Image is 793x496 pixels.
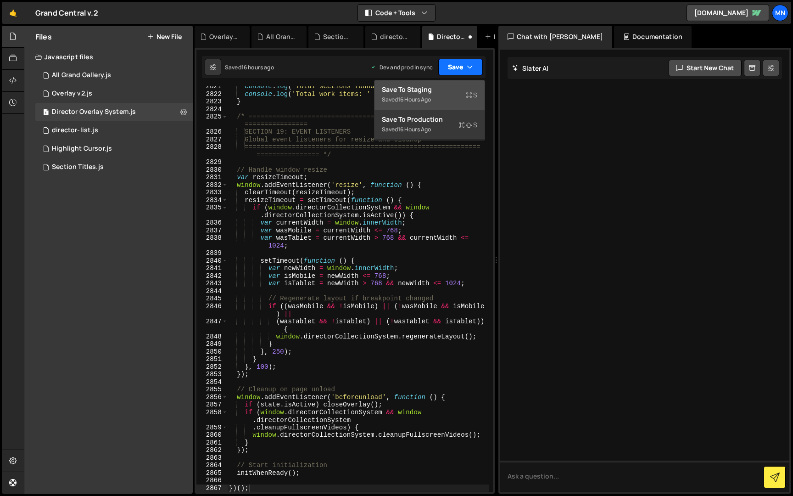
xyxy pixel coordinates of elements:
[196,318,228,333] div: 2847
[196,462,228,469] div: 2864
[196,348,228,356] div: 2850
[35,158,193,176] div: 15298/40223.js
[147,33,182,40] button: New File
[196,401,228,409] div: 2857
[323,32,352,41] div: Section Titles.js
[196,446,228,454] div: 2862
[2,2,24,24] a: 🤙
[35,32,52,42] h2: Files
[196,265,228,272] div: 2841
[512,64,549,73] h2: Slater AI
[35,85,193,103] div: 15298/45944.js
[380,32,409,41] div: director-list.js
[43,109,49,117] span: 1
[225,63,274,71] div: Saved
[52,108,136,116] div: Director Overlay System.js
[52,71,111,79] div: All Grand Gallery.js
[196,204,228,219] div: 2835
[196,83,228,90] div: 2821
[437,32,466,41] div: Director Overlay System.js
[196,227,228,235] div: 2837
[196,272,228,280] div: 2842
[52,145,112,153] div: Highlight Cursor.js
[438,59,483,75] button: Save
[196,257,228,265] div: 2840
[382,124,477,135] div: Saved
[196,295,228,303] div: 2845
[35,7,98,18] div: Grand Central v.2
[196,128,228,136] div: 2826
[196,197,228,204] div: 2834
[35,66,193,85] div: 15298/43578.js
[35,121,193,140] div: 15298/40379.js
[687,5,769,21] a: [DOMAIN_NAME]
[370,63,433,71] div: Dev and prod in sync
[196,181,228,189] div: 2832
[358,5,435,21] button: Code + Tools
[196,166,228,174] div: 2830
[196,485,228,492] div: 2867
[196,340,228,348] div: 2849
[196,431,228,439] div: 2860
[196,303,228,318] div: 2846
[772,5,788,21] a: MN
[466,90,477,100] span: S
[35,103,193,121] div: 15298/42891.js
[669,60,742,76] button: Start new chat
[374,80,485,110] button: Save to StagingS Saved16 hours ago
[196,90,228,98] div: 2822
[614,26,692,48] div: Documentation
[196,363,228,371] div: 2852
[196,143,228,158] div: 2828
[382,85,477,94] div: Save to Staging
[485,32,523,41] div: New File
[196,371,228,378] div: 2853
[196,249,228,257] div: 2839
[24,48,193,66] div: Javascript files
[458,120,477,130] span: S
[266,32,296,41] div: All Grand Gallery.js
[209,32,239,41] div: Overlay v2.js
[196,106,228,113] div: 2824
[196,409,228,424] div: 2858
[196,136,228,144] div: 2827
[52,163,104,171] div: Section Titles.js
[196,287,228,295] div: 2844
[196,189,228,197] div: 2833
[398,96,431,103] div: 16 hours ago
[196,477,228,485] div: 2866
[196,424,228,432] div: 2859
[196,158,228,166] div: 2829
[196,439,228,447] div: 2861
[498,26,612,48] div: Chat with [PERSON_NAME]
[196,280,228,287] div: 2843
[196,469,228,477] div: 2865
[52,90,92,98] div: Overlay v2.js
[382,115,477,124] div: Save to Production
[382,94,477,105] div: Saved
[196,234,228,249] div: 2838
[196,394,228,401] div: 2856
[196,174,228,181] div: 2831
[196,113,228,128] div: 2825
[35,140,193,158] div: 15298/43117.js
[196,333,228,341] div: 2848
[196,454,228,462] div: 2863
[196,378,228,386] div: 2854
[196,98,228,106] div: 2823
[374,110,485,140] button: Save to ProductionS Saved16 hours ago
[196,219,228,227] div: 2836
[241,63,274,71] div: 16 hours ago
[196,355,228,363] div: 2851
[398,125,431,133] div: 16 hours ago
[196,386,228,394] div: 2855
[52,126,98,135] div: director-list.js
